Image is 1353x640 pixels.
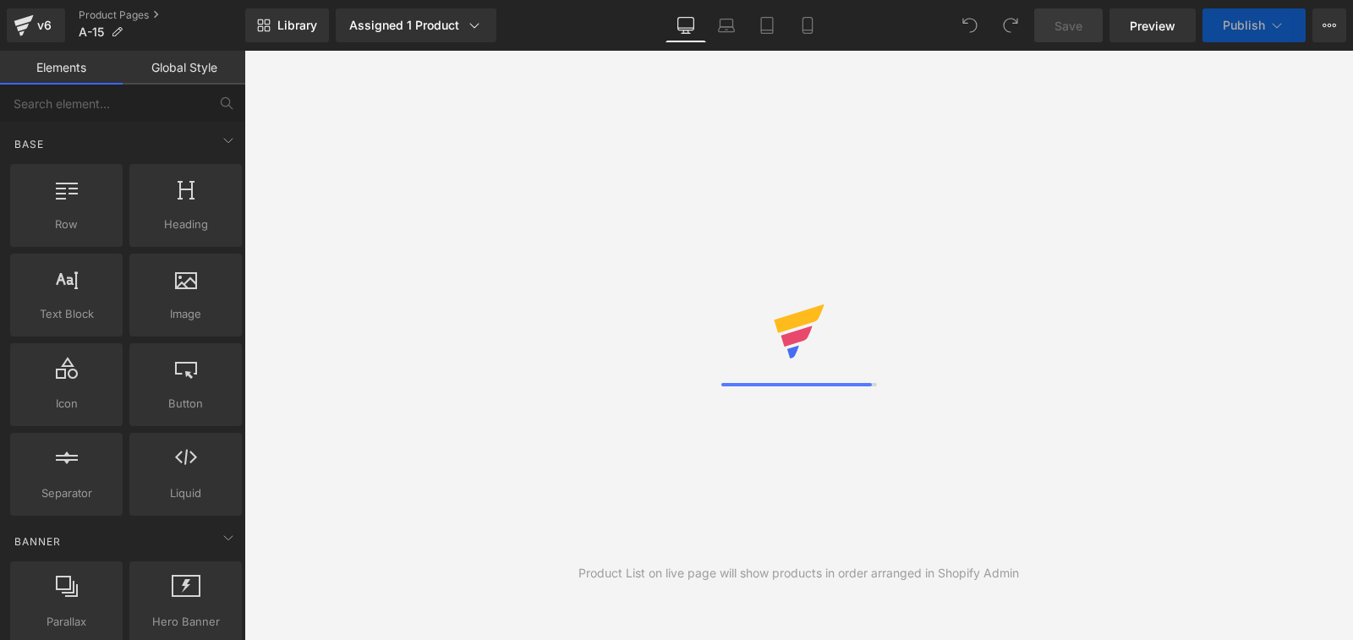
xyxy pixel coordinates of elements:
a: New Library [245,8,329,42]
a: Desktop [666,8,706,42]
a: Mobile [787,8,828,42]
span: Button [134,395,237,413]
button: More [1312,8,1346,42]
span: Image [134,305,237,323]
span: Library [277,18,317,33]
span: Text Block [15,305,118,323]
span: Row [15,216,118,233]
a: Product Pages [79,8,245,22]
span: Icon [15,395,118,413]
span: Heading [134,216,237,233]
span: Preview [1130,17,1175,35]
button: Undo [953,8,987,42]
button: Redo [994,8,1027,42]
span: A-15 [79,25,104,39]
span: Base [13,136,46,152]
a: Global Style [123,51,245,85]
span: Parallax [15,613,118,631]
div: Assigned 1 Product [349,17,483,34]
a: Laptop [706,8,747,42]
a: Tablet [747,8,787,42]
button: Publish [1202,8,1306,42]
span: Save [1054,17,1082,35]
a: v6 [7,8,65,42]
div: v6 [34,14,55,36]
span: Hero Banner [134,613,237,631]
span: Banner [13,533,63,550]
span: Liquid [134,484,237,502]
div: Product List on live page will show products in order arranged in Shopify Admin [578,564,1019,583]
span: Separator [15,484,118,502]
a: Preview [1109,8,1196,42]
span: Publish [1223,19,1265,32]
